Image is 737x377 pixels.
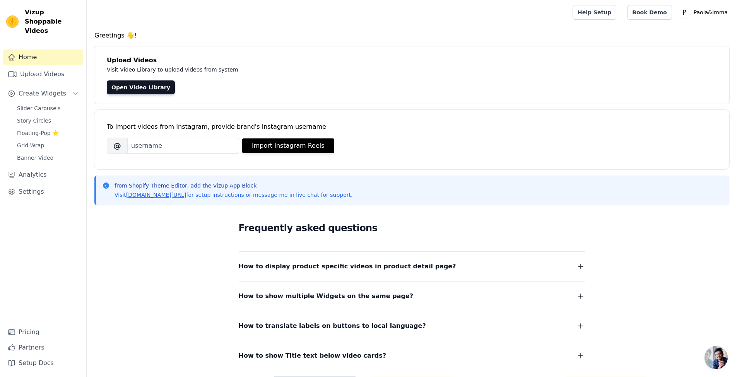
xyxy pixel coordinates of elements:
[107,122,717,131] div: To import videos from Instagram, provide brand's instagram username
[115,191,352,199] p: Visit for setup instructions or message me in live chat for support.
[239,350,585,361] button: How to show Title text below video cards?
[126,192,186,198] a: [DOMAIN_NAME][URL]
[239,350,386,361] span: How to show Title text below video cards?
[107,138,128,154] span: @
[19,89,66,98] span: Create Widgets
[17,104,61,112] span: Slider Carousels
[25,8,80,36] span: Vizup Shoppable Videos
[12,152,83,163] a: Banner Video
[239,291,585,302] button: How to show multiple Widgets on the same page?
[17,142,44,149] span: Grid Wrap
[239,291,414,302] span: How to show multiple Widgets on the same page?
[678,5,731,19] button: P Paola&Imma
[242,138,334,153] button: Import Instagram Reels
[6,15,19,28] img: Vizup
[627,5,672,20] a: Book Demo
[17,129,59,137] span: Floating-Pop ⭐
[3,86,83,101] button: Create Widgets
[107,80,175,94] a: Open Video Library
[17,117,51,125] span: Story Circles
[12,115,83,126] a: Story Circles
[3,324,83,340] a: Pricing
[3,167,83,183] a: Analytics
[239,261,456,272] span: How to display product specific videos in product detail page?
[107,56,717,65] h4: Upload Videos
[3,67,83,82] a: Upload Videos
[239,261,585,272] button: How to display product specific videos in product detail page?
[3,355,83,371] a: Setup Docs
[3,184,83,200] a: Settings
[239,321,585,331] button: How to translate labels on buttons to local language?
[682,9,686,16] text: P
[115,182,352,189] p: from Shopify Theme Editor, add the Vizup App Block
[573,5,616,20] a: Help Setup
[128,138,239,154] input: username
[12,140,83,151] a: Grid Wrap
[12,103,83,114] a: Slider Carousels
[239,321,426,331] span: How to translate labels on buttons to local language?
[94,31,729,40] h4: Greetings 👋!
[691,5,731,19] p: Paola&Imma
[17,154,53,162] span: Banner Video
[3,340,83,355] a: Partners
[705,346,728,369] div: Aprire la chat
[12,128,83,138] a: Floating-Pop ⭐
[3,49,83,65] a: Home
[107,65,453,74] p: Visit Video Library to upload videos from system
[239,220,585,236] h2: Frequently asked questions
